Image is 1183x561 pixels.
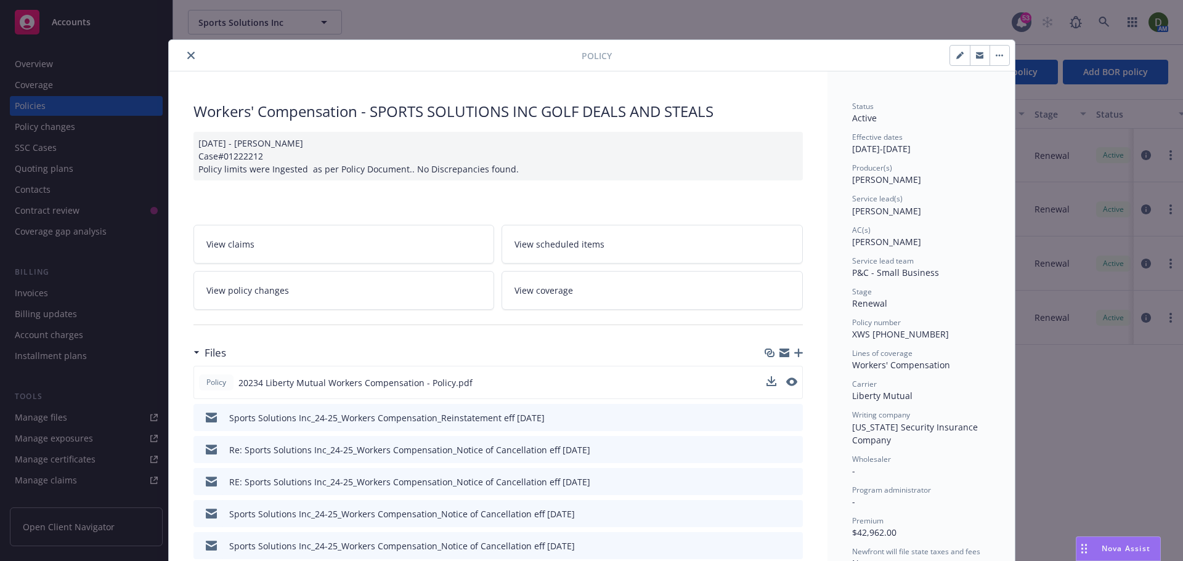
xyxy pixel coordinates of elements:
[852,348,913,358] span: Lines of coverage
[852,205,921,217] span: [PERSON_NAME]
[193,132,803,180] div: [DATE] - [PERSON_NAME] Case#01222212 Policy limits were Ingested as per Policy Document.. No Disc...
[852,328,949,340] span: XWS [PHONE_NUMBER]
[767,539,777,552] button: download file
[852,496,855,507] span: -
[502,271,803,310] a: View coverage
[852,527,896,538] span: $42,962.00
[205,345,226,361] h3: Files
[852,193,903,204] span: Service lead(s)
[852,267,939,278] span: P&C - Small Business
[229,475,590,488] div: RE: Sports Solutions Inc_24-25_Workers Compensation_Notice of Cancellation eff [DATE]
[206,238,254,251] span: View claims
[193,271,495,310] a: View policy changes
[852,132,903,142] span: Effective dates
[193,101,803,122] div: Workers' Compensation - SPORTS SOLUTIONS INC GOLF DEALS AND STEALS
[184,48,198,63] button: close
[852,163,892,173] span: Producer(s)
[766,376,776,386] button: download file
[238,376,473,389] span: 20234 Liberty Mutual Workers Compensation - Policy.pdf
[767,475,777,488] button: download file
[582,49,612,62] span: Policy
[852,236,921,248] span: [PERSON_NAME]
[514,238,604,251] span: View scheduled items
[1076,536,1161,561] button: Nova Assist
[766,376,776,389] button: download file
[786,377,797,386] button: preview file
[852,317,901,328] span: Policy number
[852,132,990,155] div: [DATE] - [DATE]
[787,507,798,520] button: preview file
[852,390,913,402] span: Liberty Mutual
[206,284,289,297] span: View policy changes
[852,359,950,371] span: Workers' Compensation
[787,539,798,552] button: preview file
[787,443,798,456] button: preview file
[852,515,884,526] span: Premium
[787,475,798,488] button: preview file
[852,112,877,124] span: Active
[852,101,874,111] span: Status
[852,410,910,420] span: Writing company
[852,225,871,235] span: AC(s)
[193,345,226,361] div: Files
[1102,543,1150,554] span: Nova Assist
[852,256,914,266] span: Service lead team
[852,174,921,185] span: [PERSON_NAME]
[852,546,980,557] span: Newfront will file state taxes and fees
[767,443,777,456] button: download file
[852,465,855,477] span: -
[767,411,777,424] button: download file
[514,284,573,297] span: View coverage
[852,454,891,464] span: Wholesaler
[204,377,229,388] span: Policy
[786,376,797,389] button: preview file
[229,507,575,520] div: Sports Solutions Inc_24-25_Workers Compensation_Notice of Cancellation eff [DATE]
[852,485,931,495] span: Program administrator
[229,443,590,456] div: Re: Sports Solutions Inc_24-25_Workers Compensation_Notice of Cancellation eff [DATE]
[852,286,872,297] span: Stage
[229,539,575,552] div: Sports Solutions Inc_24-25_Workers Compensation_Notice of Cancellation eff [DATE]
[193,225,495,264] a: View claims
[502,225,803,264] a: View scheduled items
[852,379,877,389] span: Carrier
[1076,537,1092,560] div: Drag to move
[852,297,887,309] span: Renewal
[852,421,980,446] span: [US_STATE] Security Insurance Company
[787,411,798,424] button: preview file
[767,507,777,520] button: download file
[229,411,545,424] div: Sports Solutions Inc_24-25_Workers Compensation_Reinstatement eff [DATE]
